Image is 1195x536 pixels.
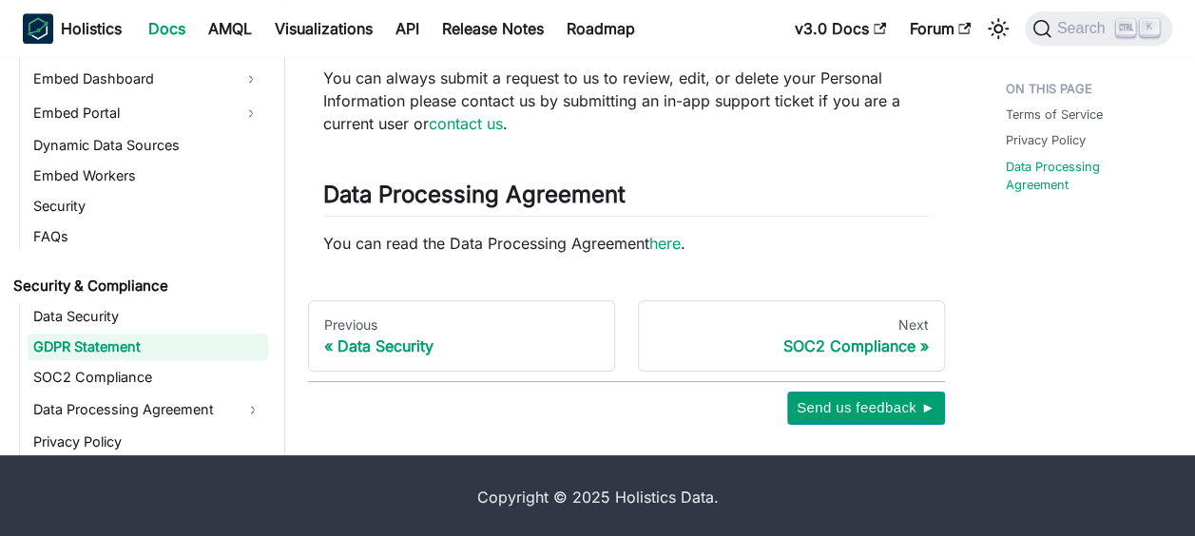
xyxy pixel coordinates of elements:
[1140,19,1159,36] kbd: K
[324,336,599,355] div: Data Security
[263,13,384,44] a: Visualizations
[649,234,681,253] a: here
[555,13,646,44] a: Roadmap
[28,429,268,455] a: Privacy Policy
[234,64,268,94] button: Expand sidebar category 'Embed Dashboard'
[28,64,234,94] a: Embed Dashboard
[983,13,1013,44] button: Switch between dark and light mode (currently light mode)
[61,17,122,40] b: Holistics
[8,273,268,299] a: Security & Compliance
[654,316,929,334] div: Next
[1051,20,1117,37] span: Search
[137,13,197,44] a: Docs
[324,316,599,334] div: Previous
[28,163,268,189] a: Embed Workers
[28,193,268,220] a: Security
[28,303,268,330] a: Data Security
[431,13,555,44] a: Release Notes
[28,334,268,360] a: GDPR Statement
[783,13,897,44] a: v3.0 Docs
[897,13,982,44] a: Forum
[28,98,234,128] a: Embed Portal
[1025,11,1172,46] button: Search (Ctrl+K)
[1006,131,1086,149] a: Privacy Policy
[787,392,945,424] button: Send us feedback ►
[79,486,1117,508] div: Copyright © 2025 Holistics Data.
[638,300,945,373] a: NextSOC2 Compliance
[308,300,615,373] a: PreviousData Security
[429,114,503,133] a: contact us
[1006,158,1165,194] a: Data Processing Agreement
[308,300,945,373] nav: Docs pages
[28,223,268,250] a: FAQs
[197,13,263,44] a: AMQL
[23,13,53,44] img: Holistics
[797,395,935,420] span: Send us feedback ►
[28,132,268,159] a: Dynamic Data Sources
[323,67,930,135] p: You can always submit a request to us to review, edit, or delete your Personal Information please...
[28,394,268,425] a: Data Processing Agreement
[23,13,122,44] a: HolisticsHolistics
[323,181,930,217] h2: Data Processing Agreement
[234,98,268,128] button: Expand sidebar category 'Embed Portal'
[654,336,929,355] div: SOC2 Compliance
[323,232,930,255] p: You can read the Data Processing Agreement .
[384,13,431,44] a: API
[28,364,268,391] a: SOC2 Compliance
[1006,105,1103,124] a: Terms of Service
